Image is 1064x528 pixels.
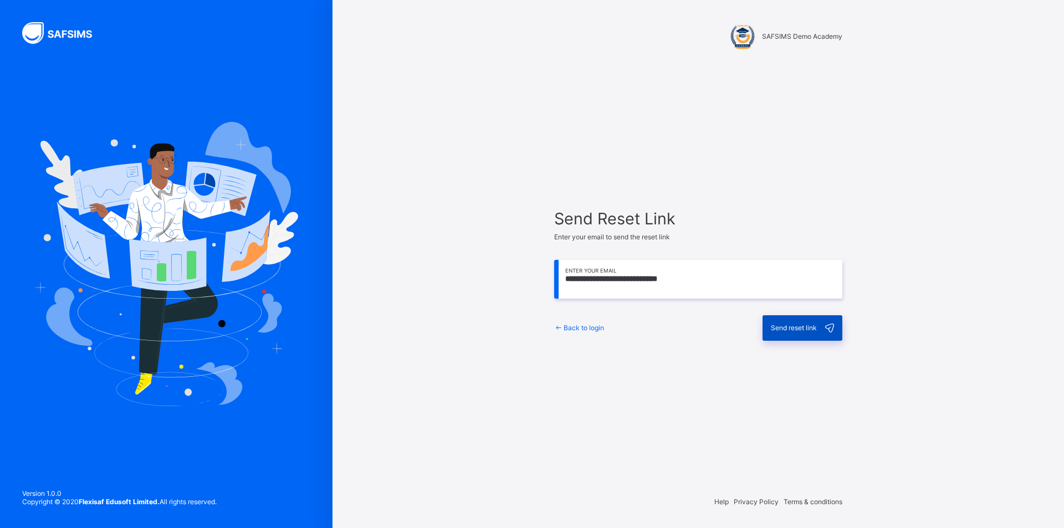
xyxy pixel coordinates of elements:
span: Enter your email to send the reset link [554,233,670,241]
a: Back to login [554,324,604,332]
span: SAFSIMS Demo Academy [762,32,842,40]
img: SAFSIMS Demo Academy [729,22,756,50]
span: Send reset link [771,324,817,332]
img: SAFSIMS Logo [22,22,105,44]
span: Version 1.0.0 [22,489,217,498]
img: Hero Image [34,122,298,406]
span: Copyright © 2020 All rights reserved. [22,498,217,506]
span: Privacy Policy [734,498,779,506]
span: Terms & conditions [784,498,842,506]
span: Help [714,498,729,506]
span: Send Reset Link [554,209,842,228]
strong: Flexisaf Edusoft Limited. [79,498,160,506]
span: Back to login [564,324,604,332]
